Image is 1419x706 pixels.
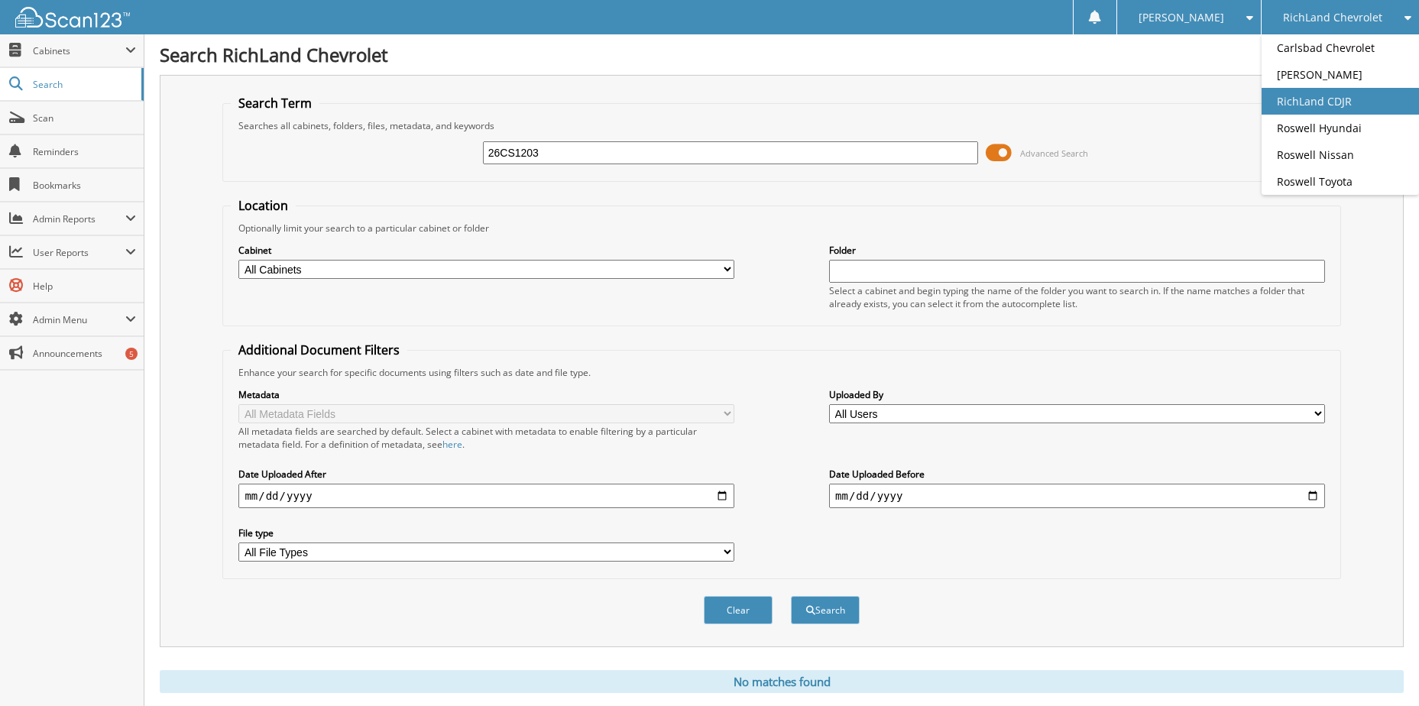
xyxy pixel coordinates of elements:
iframe: Chat Widget [1343,633,1419,706]
div: Searches all cabinets, folders, files, metadata, and keywords [231,119,1332,132]
input: end [829,484,1325,508]
span: Announcements [33,347,136,360]
span: Bookmarks [33,179,136,192]
span: Admin Menu [33,313,125,326]
label: Date Uploaded Before [829,468,1325,481]
label: Uploaded By [829,388,1325,401]
span: RichLand Chevrolet [1283,13,1382,22]
div: No matches found [160,670,1404,693]
button: Clear [704,596,773,624]
label: File type [238,526,734,539]
div: All metadata fields are searched by default. Select a cabinet with metadata to enable filtering b... [238,425,734,451]
div: 5 [125,348,138,360]
div: Select a cabinet and begin typing the name of the folder you want to search in. If the name match... [829,284,1325,310]
a: here [442,438,462,451]
label: Date Uploaded After [238,468,734,481]
h1: Search RichLand Chevrolet [160,42,1404,67]
span: Cabinets [33,44,125,57]
legend: Search Term [231,95,319,112]
a: Carlsbad Chevrolet [1262,34,1419,61]
a: Roswell Hyundai [1262,115,1419,141]
input: start [238,484,734,508]
label: Metadata [238,388,734,401]
span: Advanced Search [1020,147,1088,159]
a: Roswell Nissan [1262,141,1419,168]
img: scan123-logo-white.svg [15,7,130,28]
span: Admin Reports [33,212,125,225]
span: Reminders [33,145,136,158]
div: Optionally limit your search to a particular cabinet or folder [231,222,1332,235]
span: Scan [33,112,136,125]
label: Folder [829,244,1325,257]
legend: Location [231,197,296,214]
label: Cabinet [238,244,734,257]
a: Roswell Toyota [1262,168,1419,195]
a: RichLand CDJR [1262,88,1419,115]
span: Search [33,78,134,91]
span: [PERSON_NAME] [1139,13,1224,22]
div: Enhance your search for specific documents using filters such as date and file type. [231,366,1332,379]
span: Help [33,280,136,293]
span: User Reports [33,246,125,259]
a: [PERSON_NAME] [1262,61,1419,88]
button: Search [791,596,860,624]
legend: Additional Document Filters [231,342,407,358]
